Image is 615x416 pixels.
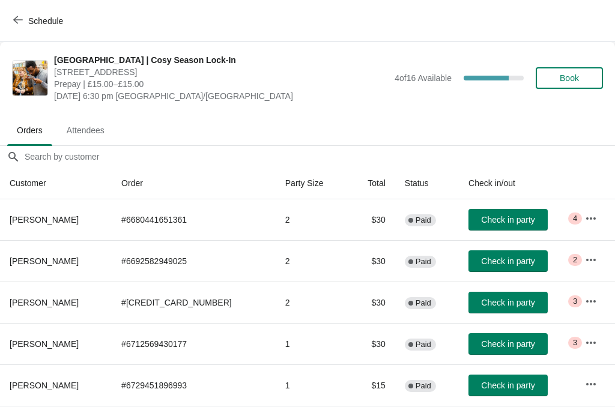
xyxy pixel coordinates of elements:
span: Book [560,73,579,83]
span: [GEOGRAPHIC_DATA] | Cosy Season Lock-In [54,54,389,66]
span: Check in party [481,381,535,390]
button: Book [536,67,603,89]
td: # 6712569430177 [112,323,276,364]
span: Check in party [481,298,535,307]
span: 4 of 16 Available [395,73,452,83]
td: 1 [276,323,348,364]
button: Check in party [468,209,548,231]
button: Check in party [468,333,548,355]
td: $30 [348,199,395,240]
td: $30 [348,240,395,282]
span: [PERSON_NAME] [10,381,79,390]
span: [PERSON_NAME] [10,215,79,225]
span: Check in party [481,215,535,225]
span: Attendees [57,119,114,141]
span: [STREET_ADDRESS] [54,66,389,78]
th: Total [348,167,395,199]
button: Check in party [468,375,548,396]
td: 2 [276,282,348,323]
button: Check in party [468,292,548,313]
span: 3 [573,297,577,306]
td: # 6692582949025 [112,240,276,282]
span: Schedule [28,16,63,26]
span: Check in party [481,256,535,266]
span: Check in party [481,339,535,349]
td: # [CREDIT_CARD_NUMBER] [112,282,276,323]
th: Order [112,167,276,199]
th: Status [395,167,459,199]
td: $30 [348,282,395,323]
button: Schedule [6,10,73,32]
span: [PERSON_NAME] [10,339,79,349]
td: # 6680441651361 [112,199,276,240]
span: 2 [573,255,577,265]
th: Check in/out [459,167,575,199]
input: Search by customer [24,146,615,167]
th: Party Size [276,167,348,199]
span: Prepay | £15.00–£15.00 [54,78,389,90]
span: [PERSON_NAME] [10,256,79,266]
span: 3 [573,338,577,348]
span: [PERSON_NAME] [10,298,79,307]
span: [DATE] 6:30 pm [GEOGRAPHIC_DATA]/[GEOGRAPHIC_DATA] [54,90,389,102]
span: Paid [416,216,431,225]
span: Paid [416,257,431,267]
td: $15 [348,364,395,406]
td: # 6729451896993 [112,364,276,406]
td: 2 [276,240,348,282]
button: Check in party [468,250,548,272]
span: Paid [416,340,431,349]
span: 4 [573,214,577,223]
td: 2 [276,199,348,240]
td: $30 [348,323,395,364]
span: Orders [7,119,52,141]
img: Nottingham | Cosy Season Lock-In [13,61,47,95]
td: 1 [276,364,348,406]
span: Paid [416,381,431,391]
span: Paid [416,298,431,308]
